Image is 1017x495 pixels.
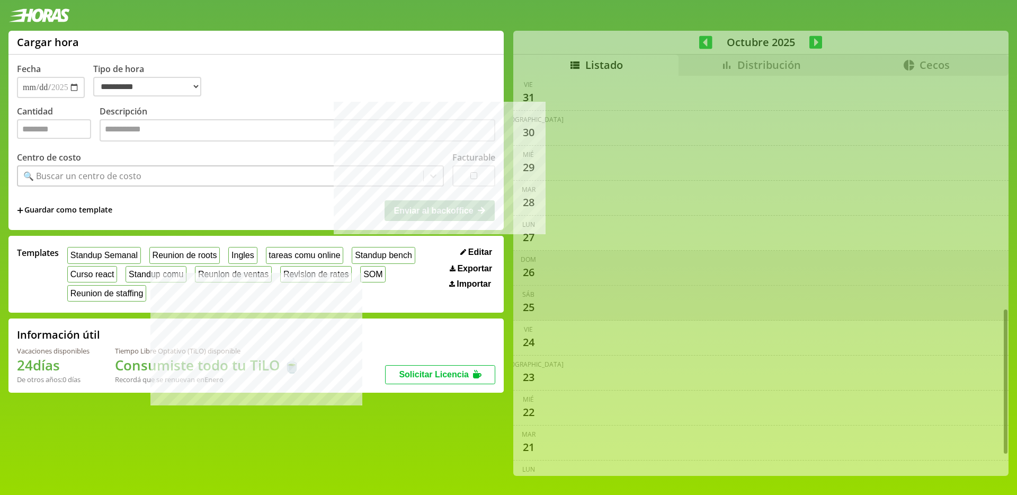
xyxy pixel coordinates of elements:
span: Templates [17,247,59,259]
button: Reunion de roots [149,247,220,263]
select: Tipo de hora [93,77,201,96]
div: 🔍 Buscar un centro de costo [23,170,141,182]
h1: Consumiste todo tu TiLO 🍵 [115,356,300,375]
button: Standup comu [126,266,186,282]
span: Solicitar Licencia [399,370,469,379]
input: Cantidad [17,119,91,139]
button: Ingles [228,247,257,263]
h1: Cargar hora [17,35,79,49]
label: Centro de costo [17,152,81,163]
button: Standup Semanal [67,247,141,263]
b: Enero [204,375,224,384]
button: SOM [360,266,386,282]
button: Editar [457,247,495,258]
textarea: Descripción [100,119,495,142]
label: Descripción [100,105,495,144]
button: Standup bench [352,247,415,263]
span: Editar [468,247,492,257]
label: Facturable [452,152,495,163]
span: Exportar [457,264,492,273]
button: tareas comu online [266,247,344,263]
span: Importar [457,279,491,289]
button: Exportar [447,263,495,274]
span: +Guardar como template [17,205,112,216]
h2: Información útil [17,328,100,342]
h1: 24 días [17,356,90,375]
label: Fecha [17,63,41,75]
label: Tipo de hora [93,63,210,98]
div: Vacaciones disponibles [17,346,90,356]
button: Revision de rates [280,266,352,282]
img: logotipo [8,8,70,22]
button: Curso react [67,266,117,282]
button: Solicitar Licencia [385,365,495,384]
div: De otros años: 0 días [17,375,90,384]
button: Reunion de staffing [67,285,146,302]
span: + [17,205,23,216]
div: Tiempo Libre Optativo (TiLO) disponible [115,346,300,356]
button: Reunion de ventas [195,266,272,282]
div: Recordá que se renuevan en [115,375,300,384]
label: Cantidad [17,105,100,144]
